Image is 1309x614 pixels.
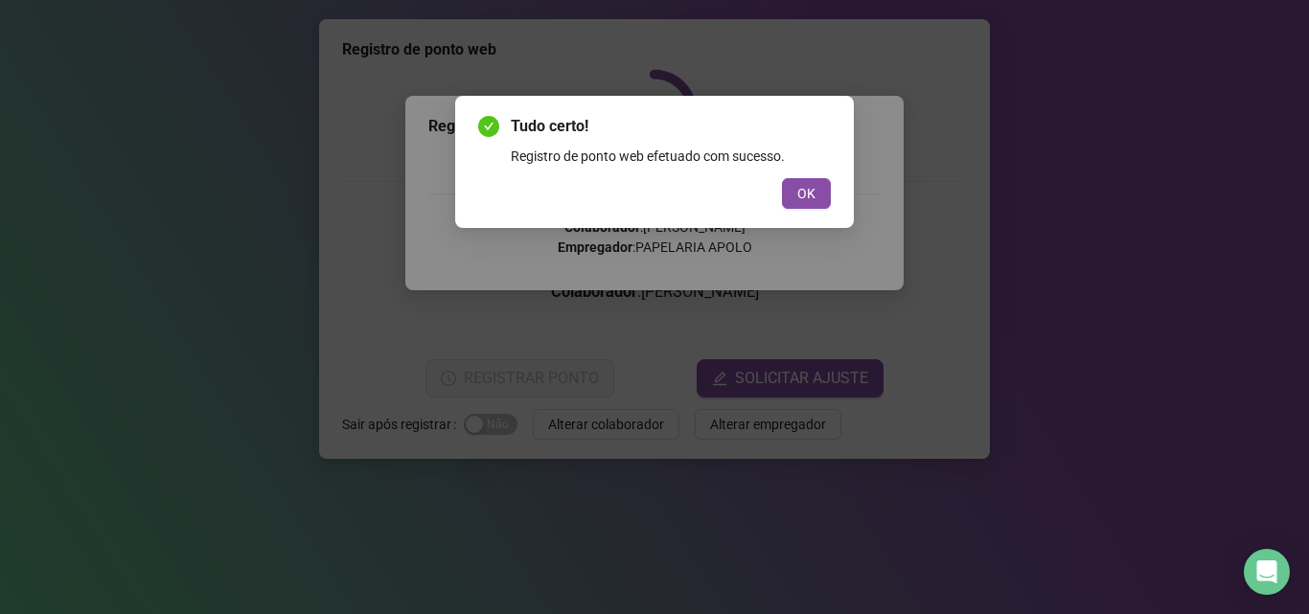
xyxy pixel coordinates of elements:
span: Tudo certo! [511,115,831,138]
span: check-circle [478,116,499,137]
div: Open Intercom Messenger [1244,549,1290,595]
div: Registro de ponto web efetuado com sucesso. [511,146,831,167]
button: OK [782,178,831,209]
span: OK [797,183,815,204]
